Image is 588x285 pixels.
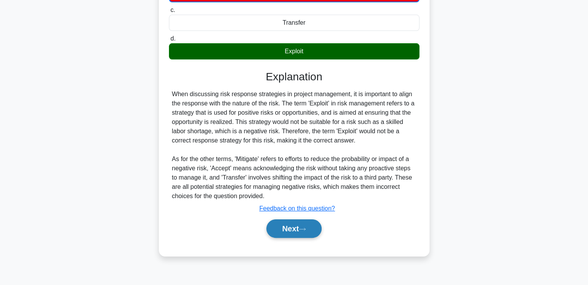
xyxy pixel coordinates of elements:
button: Next [266,219,322,238]
div: Transfer [169,15,419,31]
div: When discussing risk response strategies in project management, it is important to align the resp... [172,90,416,201]
h3: Explanation [174,70,415,83]
span: c. [170,7,175,13]
div: Exploit [169,43,419,59]
a: Feedback on this question? [259,205,335,212]
span: d. [170,35,176,42]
